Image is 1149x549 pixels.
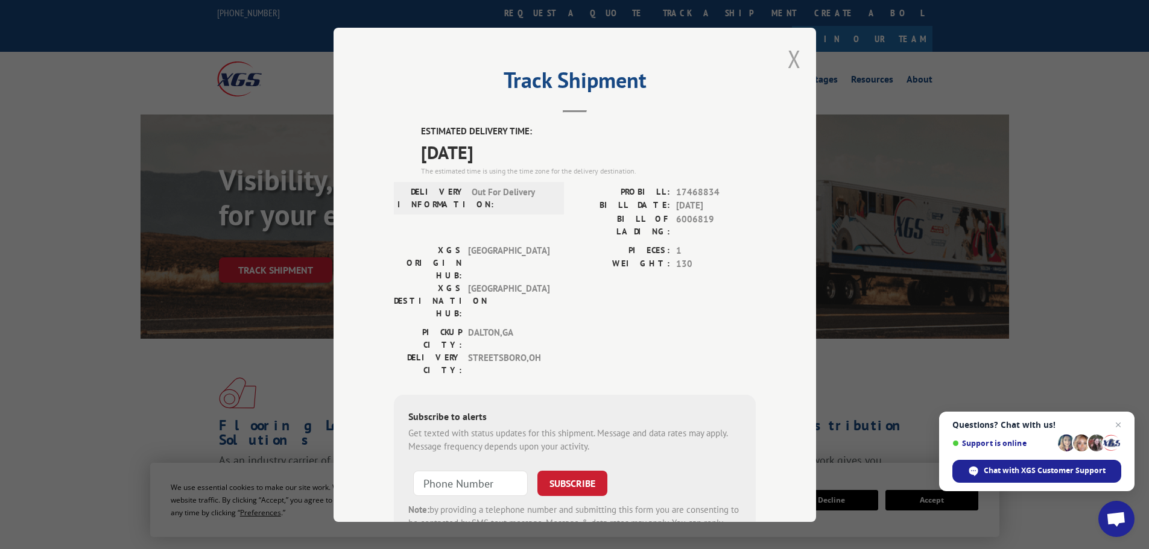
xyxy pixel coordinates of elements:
label: XGS ORIGIN HUB: [394,243,462,281]
strong: Note: [408,503,429,515]
label: BILL DATE: [575,199,670,213]
div: Get texted with status updates for this shipment. Message and data rates may apply. Message frequ... [408,426,741,453]
label: ESTIMATED DELIVERY TIME: [421,125,756,139]
h2: Track Shipment [394,72,756,95]
span: 1 [676,243,756,257]
label: XGS DESTINATION HUB: [394,281,462,319]
span: 17468834 [676,185,756,199]
span: [GEOGRAPHIC_DATA] [468,281,549,319]
span: Out For Delivery [472,185,553,210]
span: Close chat [1111,418,1125,432]
div: Chat with XGS Customer Support [952,460,1121,483]
span: STREETSBORO , OH [468,351,549,376]
label: DELIVERY INFORMATION: [397,185,466,210]
input: Phone Number [413,470,528,495]
span: [DATE] [676,199,756,213]
label: BILL OF LADING: [575,212,670,237]
span: Questions? Chat with us! [952,420,1121,430]
label: DELIVERY CITY: [394,351,462,376]
span: Support is online [952,439,1054,448]
span: 6006819 [676,212,756,237]
div: The estimated time is using the time zone for the delivery destination. [421,165,756,176]
span: Chat with XGS Customer Support [984,465,1106,476]
div: Open chat [1098,501,1135,537]
div: Subscribe to alerts [408,409,741,426]
button: SUBSCRIBE [537,470,607,495]
span: 130 [676,257,756,271]
span: [GEOGRAPHIC_DATA] [468,243,549,281]
label: WEIGHT: [575,257,670,271]
label: PROBILL: [575,185,670,199]
span: [DATE] [421,138,756,165]
div: by providing a telephone number and submitting this form you are consenting to be contacted by SM... [408,503,741,544]
label: PICKUP CITY: [394,325,462,351]
span: DALTON , GA [468,325,549,351]
button: Close modal [788,43,801,75]
label: PIECES: [575,243,670,257]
